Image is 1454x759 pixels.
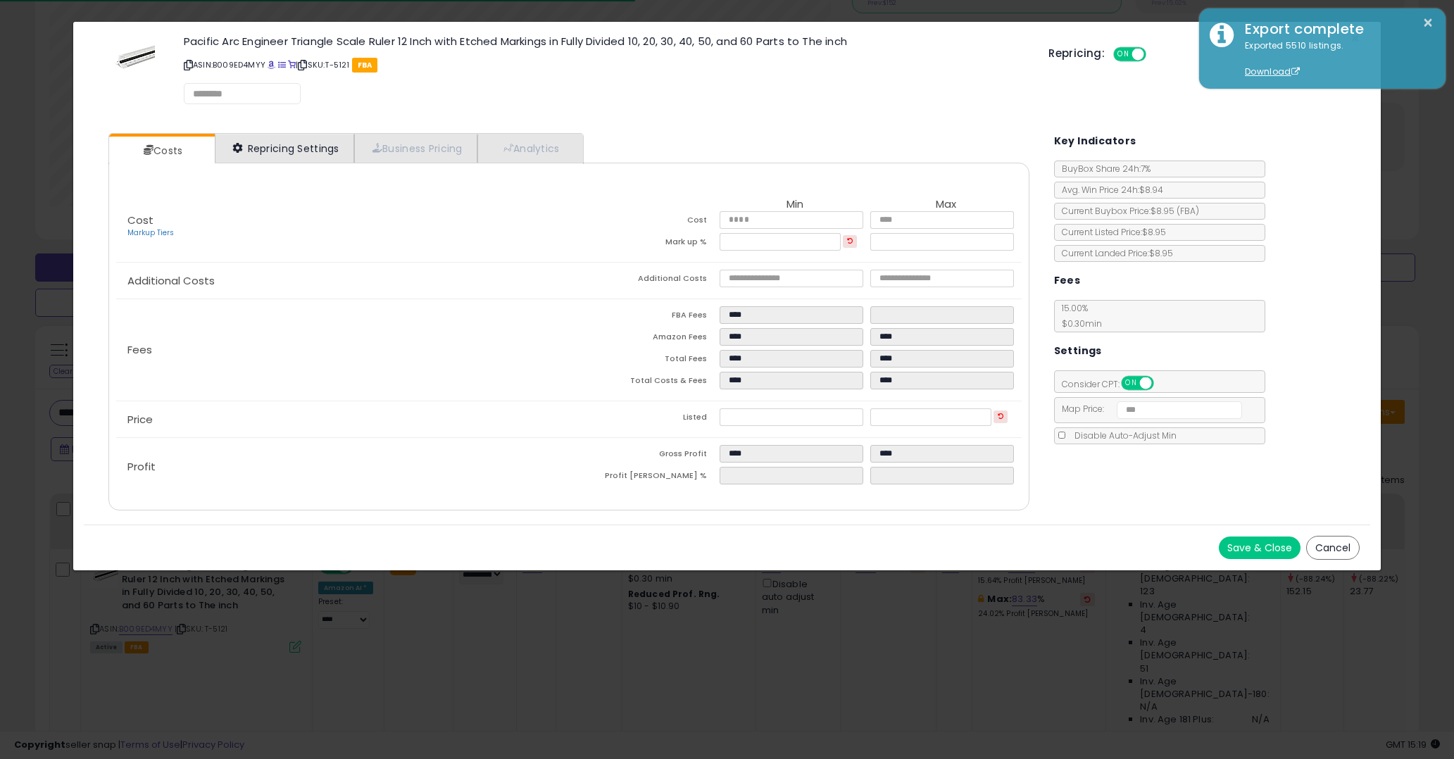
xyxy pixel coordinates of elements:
span: ( FBA ) [1177,205,1199,217]
td: Gross Profit [569,445,720,467]
a: BuyBox page [268,59,275,70]
h5: Settings [1054,342,1102,360]
h5: Repricing: [1048,48,1105,59]
th: Max [870,199,1021,211]
a: Your listing only [288,59,296,70]
p: Profit [116,461,569,472]
button: Save & Close [1219,537,1301,559]
a: Analytics [477,134,582,163]
span: OFF [1144,49,1167,61]
span: Disable Auto-Adjust Min [1067,429,1177,441]
a: Business Pricing [354,134,477,163]
td: Total Fees [569,350,720,372]
p: Price [116,414,569,425]
span: Current Buybox Price: [1055,205,1199,217]
td: Additional Costs [569,270,720,291]
span: Current Landed Price: $8.95 [1055,247,1173,259]
p: Fees [116,344,569,356]
th: Min [720,199,870,211]
h5: Key Indicators [1054,132,1136,150]
a: Costs [109,137,213,165]
button: Cancel [1306,536,1360,560]
p: ASIN: B009ED4MYY | SKU: T-5121 [184,54,1027,76]
td: Cost [569,211,720,233]
td: Amazon Fees [569,328,720,350]
a: Repricing Settings [215,134,354,163]
a: All offer listings [278,59,286,70]
a: Download [1245,65,1300,77]
td: Profit [PERSON_NAME] % [569,467,720,489]
span: Current Listed Price: $8.95 [1055,226,1166,238]
span: FBA [352,58,378,73]
td: Total Costs & Fees [569,372,720,394]
span: Map Price: [1055,403,1243,415]
p: Additional Costs [116,275,569,287]
td: Listed [569,408,720,430]
span: 15.00 % [1055,302,1102,330]
span: ON [1115,49,1132,61]
button: × [1422,14,1434,32]
span: BuyBox Share 24h: 7% [1055,163,1151,175]
span: ON [1122,377,1140,389]
p: Cost [116,215,569,239]
h5: Fees [1054,272,1081,289]
span: $8.95 [1151,205,1199,217]
div: Exported 5510 listings. [1234,39,1435,79]
div: Export complete [1234,19,1435,39]
span: Consider CPT: [1055,378,1172,390]
span: Avg. Win Price 24h: $8.94 [1055,184,1163,196]
img: 41juBshmHlL._SL60_.jpg [113,36,155,78]
h3: Pacific Arc Engineer Triangle Scale Ruler 12 Inch with Etched Markings in Fully Divided 10, 20, 3... [184,36,1027,46]
td: Mark up % [569,233,720,255]
a: Markup Tiers [127,227,174,238]
span: $0.30 min [1055,318,1102,330]
span: OFF [1151,377,1174,389]
td: FBA Fees [569,306,720,328]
